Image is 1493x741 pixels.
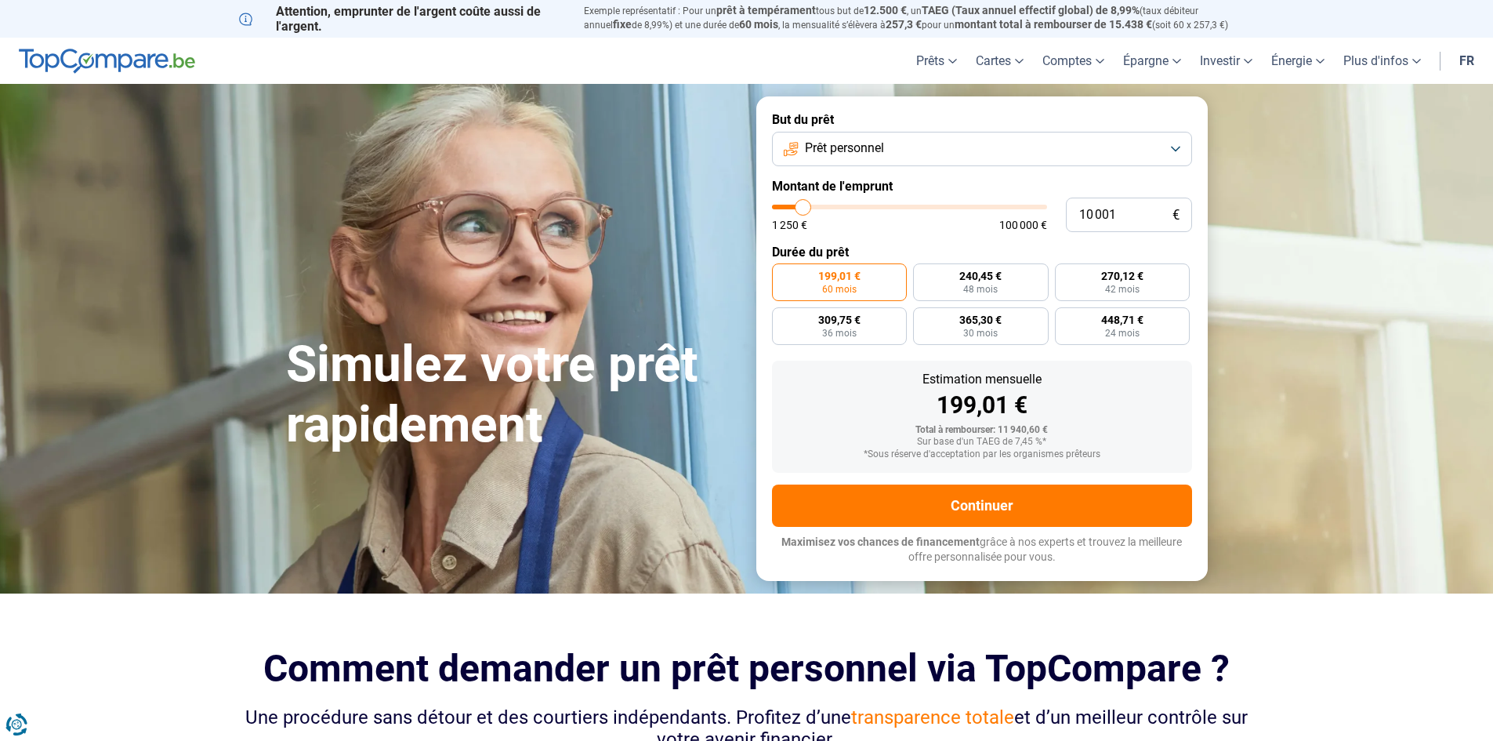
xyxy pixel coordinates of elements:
div: 199,01 € [785,394,1180,417]
img: TopCompare [19,49,195,74]
div: Estimation mensuelle [785,373,1180,386]
span: 1 250 € [772,220,807,231]
span: 100 000 € [999,220,1047,231]
a: Investir [1190,38,1262,84]
span: 60 mois [739,18,778,31]
p: grâce à nos experts et trouvez la meilleure offre personnalisée pour vous. [772,535,1192,565]
a: Cartes [966,38,1033,84]
div: Total à rembourser: 11 940,60 € [785,425,1180,436]
span: 365,30 € [959,314,1002,325]
a: fr [1450,38,1484,84]
span: Maximisez vos chances de financement [781,536,980,548]
label: Durée du prêt [772,245,1192,260]
span: 270,12 € [1101,271,1143,282]
span: 36 mois [822,329,857,338]
span: 42 mois [1105,285,1140,294]
a: Plus d'infos [1334,38,1430,84]
button: Continuer [772,485,1192,527]
span: transparence totale [851,706,1014,728]
span: 60 mois [822,285,857,294]
p: Attention, emprunter de l'argent coûte aussi de l'argent. [239,4,565,34]
span: 199,01 € [818,271,861,282]
span: 12.500 € [864,4,907,16]
span: 24 mois [1105,329,1140,338]
label: But du prêt [772,112,1192,127]
span: 240,45 € [959,271,1002,282]
span: 257,3 € [886,18,922,31]
p: Exemple représentatif : Pour un tous but de , un (taux débiteur annuel de 8,99%) et une durée de ... [584,4,1255,32]
span: fixe [613,18,632,31]
a: Prêts [907,38,966,84]
a: Énergie [1262,38,1334,84]
h1: Simulez votre prêt rapidement [286,335,737,456]
button: Prêt personnel [772,132,1192,166]
span: 48 mois [963,285,998,294]
span: montant total à rembourser de 15.438 € [955,18,1152,31]
div: Sur base d'un TAEG de 7,45 %* [785,437,1180,448]
span: 309,75 € [818,314,861,325]
span: € [1172,209,1180,222]
label: Montant de l'emprunt [772,179,1192,194]
h2: Comment demander un prêt personnel via TopCompare ? [239,647,1255,690]
a: Comptes [1033,38,1114,84]
span: TAEG (Taux annuel effectif global) de 8,99% [922,4,1140,16]
div: *Sous réserve d'acceptation par les organismes prêteurs [785,449,1180,460]
span: Prêt personnel [805,140,884,157]
a: Épargne [1114,38,1190,84]
span: 30 mois [963,329,998,338]
span: 448,71 € [1101,314,1143,325]
span: prêt à tempérament [716,4,816,16]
